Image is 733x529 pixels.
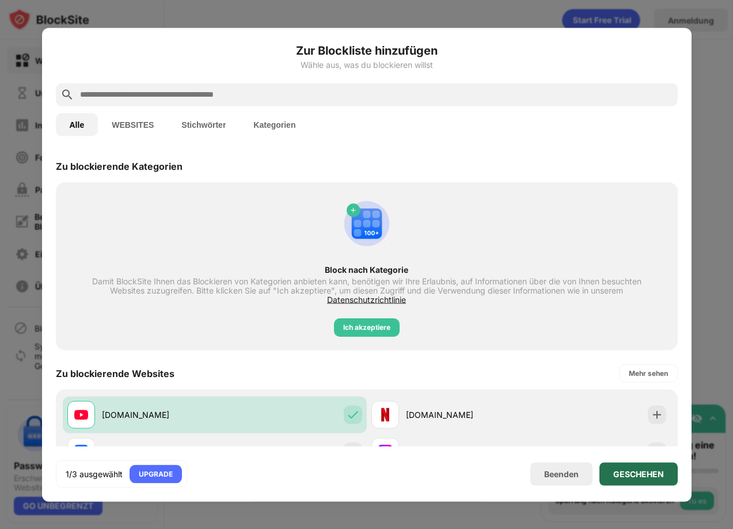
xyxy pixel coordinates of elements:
div: [DOMAIN_NAME] [102,409,215,421]
img: category-add.svg [339,196,394,251]
span: Datenschutzrichtlinie [327,294,406,304]
div: UPGRADE [139,468,173,479]
img: search.svg [60,87,74,101]
button: Stichwörter [168,113,240,136]
div: Beenden [544,469,579,479]
img: favicons [378,408,392,421]
div: 1/3 ausgewählt [66,468,123,479]
div: Block nach Kategorie [77,265,657,274]
img: favicons [74,408,88,421]
button: Kategorien [240,113,309,136]
div: Zu blockierende Kategorien [56,160,183,172]
div: Mehr sehen [629,367,668,379]
div: [DOMAIN_NAME] [406,409,519,421]
div: Zu blockierende Websites [56,367,174,379]
img: favicons [74,444,88,458]
div: Damit BlockSite Ihnen das Blockieren von Kategorien anbieten kann, benötigen wir Ihre Erlaubnis, ... [77,276,657,304]
div: [DOMAIN_NAME] [102,446,215,458]
button: WEBSITES [98,113,168,136]
button: Alle [56,113,98,136]
h6: Zur Blockliste hinzufügen [56,41,678,59]
div: Wähle aus, was du blockieren willst [56,60,678,69]
div: Ich akzeptiere [343,321,390,333]
div: GESCHEHEN [613,469,664,478]
div: [DOMAIN_NAME] [406,446,519,458]
img: favicons [378,444,392,458]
